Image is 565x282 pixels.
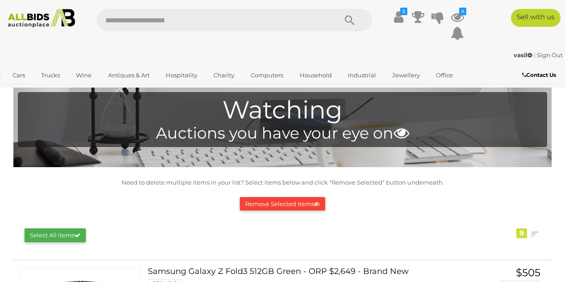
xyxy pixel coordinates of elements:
[7,68,31,83] a: Cars
[327,9,372,31] button: Search
[522,72,556,78] b: Contact Us
[534,51,536,59] span: |
[516,266,540,279] span: $505
[392,9,405,25] a: $
[294,68,338,83] a: Household
[430,68,459,83] a: Office
[22,97,543,124] h1: Watching
[514,51,534,59] a: vasil
[18,177,547,188] p: Need to delete multiple items in your list? Select items below and click "Remove Selected" button...
[245,68,289,83] a: Computers
[522,70,558,80] a: Contact Us
[4,9,79,28] img: Allbids.com.au
[537,51,563,59] a: Sign Out
[514,51,532,59] strong: vasil
[459,8,466,15] i: 9
[342,68,382,83] a: Industrial
[102,68,155,83] a: Antiques & Art
[400,8,407,15] i: $
[25,228,86,242] button: Select All items
[511,9,561,27] a: Sell with us
[41,83,116,97] a: [GEOGRAPHIC_DATA]
[240,197,325,211] button: Remove Selected Items
[386,68,426,83] a: Jewellery
[451,9,464,25] a: 9
[7,83,37,97] a: Sports
[516,228,527,238] div: 9
[22,125,543,142] h4: Auctions you have your eye on
[208,68,240,83] a: Charity
[160,68,203,83] a: Hospitality
[35,68,66,83] a: Trucks
[70,68,97,83] a: Wine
